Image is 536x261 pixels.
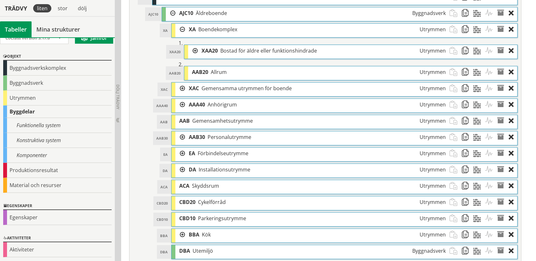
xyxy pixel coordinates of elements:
span: Förbindelseutrymme [198,150,248,157]
div: AAB30 [153,131,171,145]
span: Egenskaper [497,245,509,257]
div: BGB.AJC10 [175,7,449,19]
div: BGB.AJC10.XAC [185,83,449,94]
span: Egenskaper [497,213,509,224]
span: Klistra in strukturobjekt [450,66,461,78]
span: Egenskaper [497,196,509,208]
span: Klistra in strukturobjekt [450,115,461,127]
span: XAA20 [202,47,218,54]
div: Egenskaper [3,202,112,210]
span: Kopiera strukturobjekt [461,245,473,257]
div: Ta bort objekt [509,229,517,241]
div: BGB.AJC10.DA [185,164,449,176]
div: Material och resurser [3,178,112,193]
span: Material [473,148,485,159]
span: Utrymmen [420,117,446,124]
div: Byggdelar [3,105,112,118]
span: Material [473,83,485,94]
span: Personalutrymme [208,134,251,141]
span: Aktiviteter [485,24,497,35]
div: stor [54,4,71,12]
div: Komponenter [3,148,112,163]
span: Aktiviteter [485,229,497,241]
span: Klistra in strukturobjekt [450,213,461,224]
div: Utrymmen [3,91,112,105]
div: CBD10 [153,213,171,226]
span: BBA [189,231,199,238]
span: CBD10 [179,215,195,222]
span: Egenskaper [497,24,509,35]
span: EA [189,150,195,157]
div: Ta bort objekt [509,131,517,143]
div: BGB.AJC10.AAB [175,115,449,127]
span: Utrymmen [420,215,446,222]
div: BGB.AJC10.DBA [175,245,449,257]
span: Material [473,180,485,192]
div: AAA40 [153,99,171,112]
div: Ta bort objekt [509,83,517,94]
span: Material [473,99,485,111]
span: AJC10 [179,10,193,17]
span: XA [189,26,196,33]
span: Gemensamhetsutrymme [192,117,253,124]
span: Material [473,45,485,57]
span: Klistra in strukturobjekt [450,131,461,143]
span: Kopiera strukturobjekt [461,180,473,192]
span: Aktiviteter [485,180,497,192]
div: BGB.AJC10.EA [185,148,449,159]
span: Material [473,7,485,19]
div: liten [33,4,51,12]
div: Konstruktiva system [3,133,112,148]
span: Cykelförråd [198,199,226,206]
div: BGB.AJC10.CBD20 [175,196,449,208]
div: Aktiviteter [3,235,112,242]
span: Egenskaper [497,99,509,111]
a: Mina strukturer [32,21,85,37]
div: Ta bort objekt [509,180,517,192]
span: Aktiviteter [485,45,497,57]
span: Bostad för äldre eller funktionshindrade [220,47,317,54]
div: BGB.AJC10.XA [185,24,449,35]
div: BGB.AJC10.XA.AAB20 [188,66,449,78]
span: Boendekomplex [198,26,237,33]
div: BBA [157,229,171,243]
div: Ta bort objekt [509,213,517,224]
span: Utrymmen [420,134,446,141]
span: Aktiviteter [485,164,497,176]
span: Kopiera strukturobjekt [461,115,473,127]
span: Aktiviteter [485,7,497,19]
span: Utrymmen [420,199,446,206]
span: Dölj trädvy [115,84,121,109]
span: XAC [189,85,199,92]
span: Material [473,229,485,241]
span: Klistra in strukturobjekt [450,245,461,257]
div: XAA20 [166,45,184,59]
span: Klistra in strukturobjekt [450,196,461,208]
div: dölj [74,4,91,12]
div: BGB.AJC10.BBA [185,229,449,241]
div: Ta bort objekt [509,148,517,159]
span: Kopiera strukturobjekt [461,213,473,224]
div: BGB.AJC10.XA.XAA20 [198,45,449,57]
span: Utrymmen [420,85,446,92]
span: Egenskaper [497,83,509,94]
div: DA [159,164,171,178]
span: Klistra in strukturobjekt [450,148,461,159]
div: BGB.AJC10.AAA40 [185,99,449,111]
span: Egenskaper [497,7,509,19]
div: ACA [157,180,171,194]
span: Egenskaper [497,164,509,176]
span: Klistra in strukturobjekt [450,164,461,176]
span: Kopiera strukturobjekt [461,196,473,208]
div: Ta bort objekt [509,66,517,78]
span: Äldreboende [196,10,227,17]
span: Material [473,115,485,127]
span: AAB20 [192,69,208,76]
div: Ta bort objekt [509,115,517,127]
span: Gemensamma utrymmen för boende [202,85,292,92]
span: AAA40 [189,101,205,108]
div: AAB [157,115,171,129]
span: Kopiera strukturobjekt [461,66,473,78]
span: Kopiera strukturobjekt [461,7,473,19]
span: Egenskaper [497,45,509,57]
